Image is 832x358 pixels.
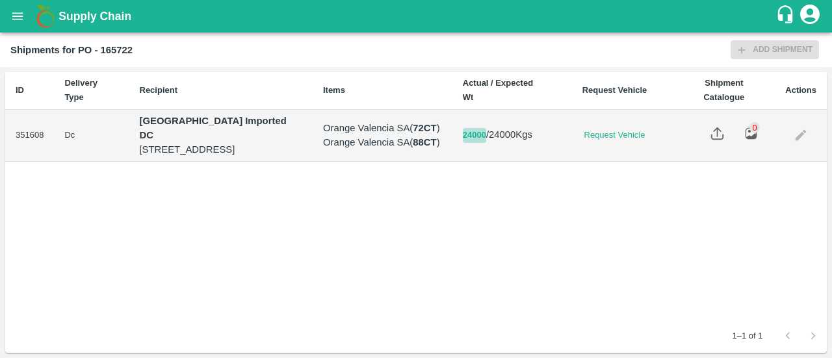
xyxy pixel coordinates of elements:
[798,3,822,30] div: account of current user
[749,122,760,133] div: 0
[64,78,97,102] b: Delivery Type
[744,127,758,140] img: preview
[54,110,129,162] td: Dc
[10,45,133,55] b: Shipments for PO - 165722
[140,85,178,95] b: Recipient
[775,5,798,28] div: customer-support
[413,137,436,147] b: 88CT
[567,129,663,142] a: Request Vehicle
[323,121,442,135] p: Orange Valencia SA ( )
[140,142,302,157] p: [STREET_ADDRESS]
[463,127,546,142] p: / 24000 Kgs
[463,128,486,143] button: 24000
[413,123,436,133] b: 72CT
[323,85,345,95] b: Items
[58,7,775,25] a: Supply Chain
[732,330,762,342] p: 1–1 of 1
[3,1,32,31] button: open drawer
[32,3,58,29] img: logo
[16,85,24,95] b: ID
[785,85,816,95] b: Actions
[58,10,131,23] b: Supply Chain
[710,127,724,140] img: share
[582,85,647,95] b: Request Vehicle
[5,110,54,162] td: 351608
[140,116,289,140] strong: [GEOGRAPHIC_DATA] Imported DC
[463,78,533,102] b: Actual / Expected Wt
[323,135,442,149] p: Orange Valencia SA ( )
[703,78,744,102] b: Shipment Catalogue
